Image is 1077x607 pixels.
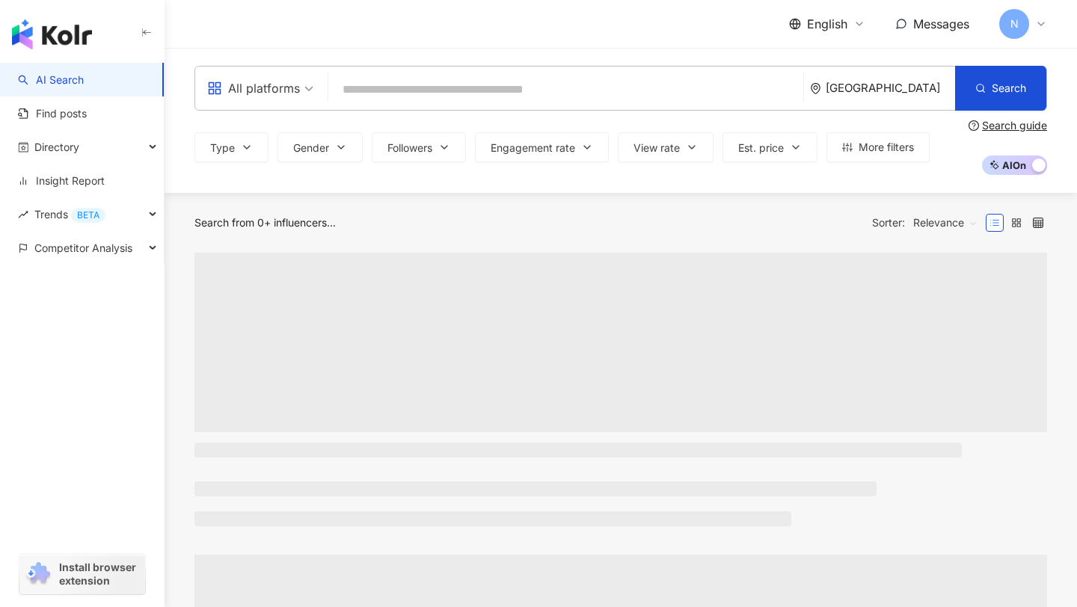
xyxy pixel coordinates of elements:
[913,211,978,235] span: Relevance
[618,132,714,162] button: View rate
[913,16,969,31] span: Messages
[18,73,84,87] a: searchAI Search
[194,217,336,229] div: Search from 0+ influencers...
[18,106,87,121] a: Find posts
[24,562,52,586] img: chrome extension
[738,142,784,154] span: Est. price
[633,142,680,154] span: View rate
[59,561,141,588] span: Install browser extension
[969,120,979,131] span: question-circle
[194,132,269,162] button: Type
[207,81,222,96] span: appstore
[859,141,914,153] span: More filters
[475,132,609,162] button: Engagement rate
[293,142,329,154] span: Gender
[722,132,817,162] button: Est. price
[491,142,575,154] span: Engagement rate
[12,19,92,49] img: logo
[992,82,1026,94] span: Search
[1010,16,1019,32] span: N
[826,81,955,94] div: [GEOGRAPHIC_DATA]
[19,554,145,594] a: chrome extensionInstall browser extension
[955,66,1046,111] button: Search
[210,142,235,154] span: Type
[872,211,986,235] div: Sorter:
[34,130,79,164] span: Directory
[387,142,432,154] span: Followers
[826,132,930,162] button: More filters
[34,231,132,265] span: Competitor Analysis
[18,209,28,220] span: rise
[372,132,466,162] button: Followers
[207,76,300,100] div: All platforms
[807,16,847,32] span: English
[277,132,363,162] button: Gender
[982,120,1047,132] div: Search guide
[18,173,105,188] a: Insight Report
[34,197,105,231] span: Trends
[71,208,105,223] div: BETA
[810,83,821,94] span: environment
